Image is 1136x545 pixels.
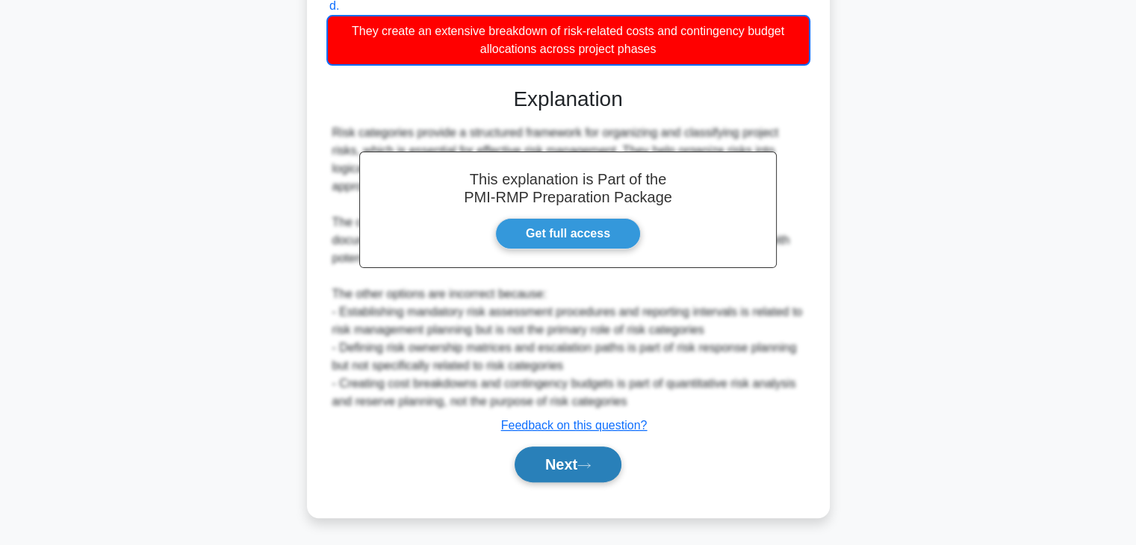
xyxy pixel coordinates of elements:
div: They create an extensive breakdown of risk-related costs and contingency budget allocations acros... [326,15,810,66]
a: Get full access [495,218,641,249]
div: Risk categories provide a structured framework for organizing and classifying project risks, whic... [332,124,804,411]
h3: Explanation [335,87,801,112]
button: Next [515,446,621,482]
a: Feedback on this question? [501,419,648,432]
